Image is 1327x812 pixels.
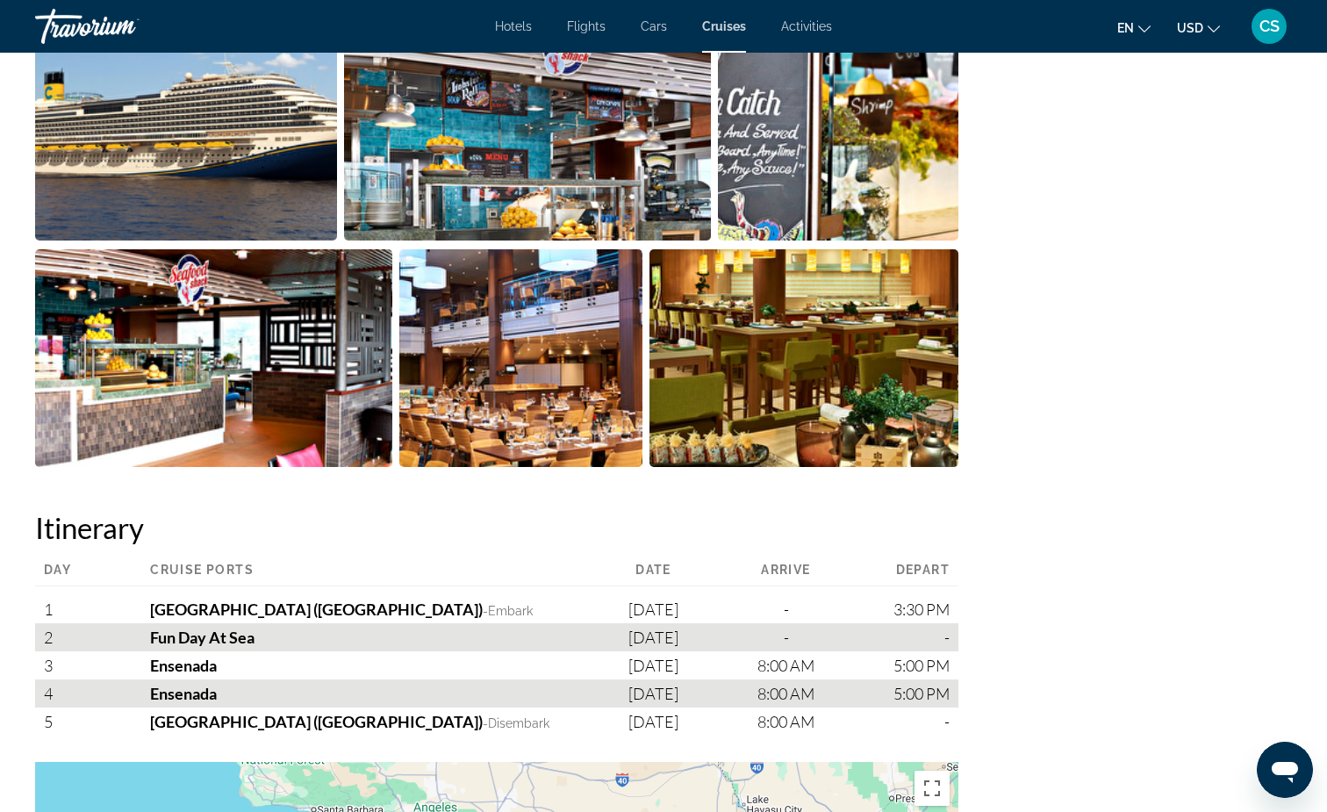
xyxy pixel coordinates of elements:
div: 4 [35,679,71,708]
div: 5 [35,708,71,736]
span: - [784,600,789,619]
span: en [1117,21,1134,35]
span: USD [1177,21,1203,35]
button: Change currency [1177,15,1220,40]
span: - [483,716,488,730]
a: Travorium [35,4,211,49]
span: CS [1259,18,1280,35]
button: Open full-screen image slider [399,248,642,468]
span: 8:00 AM [757,712,814,731]
div: Fun Day At Sea [71,623,628,651]
span: 8:00 AM [757,684,814,703]
a: Flights [567,19,606,33]
span: 3:30 PM [893,600,950,619]
h2: Itinerary [35,510,958,545]
button: Open full-screen image slider [35,248,392,468]
span: Embark [488,604,533,618]
a: Cars [641,19,667,33]
div: Date [628,563,678,586]
div: 2 [35,623,71,651]
a: Activities [781,19,832,33]
span: - [944,712,950,731]
div: Cruise Ports [71,563,628,586]
div: [DATE] [628,623,678,651]
div: [DATE] [628,679,678,708]
span: - [483,604,488,618]
button: Change language [1117,15,1151,40]
span: 5:00 PM [893,684,950,703]
iframe: Button to launch messaging window [1257,742,1313,798]
button: Open full-screen image slider [649,248,958,468]
a: Cruises [702,19,746,33]
span: Disembark [488,716,549,730]
div: [DATE] [628,708,678,736]
div: 3 [35,651,71,679]
div: 1 [35,595,71,623]
span: - [944,628,950,647]
div: Depart [814,563,958,586]
button: Open full-screen image slider [718,22,958,241]
div: Ensenada [71,651,628,679]
button: Open full-screen image slider [35,22,337,241]
div: [GEOGRAPHIC_DATA] ([GEOGRAPHIC_DATA]) [71,708,628,736]
button: Toggle fullscreen view [915,771,950,806]
div: Day [35,563,71,586]
div: Ensenada [71,679,628,708]
div: [DATE] [628,651,678,679]
span: 5:00 PM [893,656,950,675]
span: - [784,628,789,647]
div: [GEOGRAPHIC_DATA] ([GEOGRAPHIC_DATA]) [71,595,628,623]
button: User Menu [1246,8,1292,45]
div: [DATE] [628,595,678,623]
span: 8:00 AM [757,656,814,675]
button: Open full-screen image slider [344,22,712,241]
div: Arrive [678,563,814,586]
a: Hotels [495,19,532,33]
